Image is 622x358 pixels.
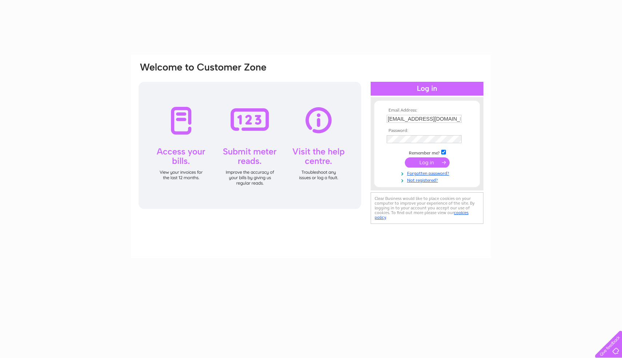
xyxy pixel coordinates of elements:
[385,149,469,156] td: Remember me?
[405,157,450,168] input: Submit
[385,128,469,133] th: Password:
[371,192,483,224] div: Clear Business would like to place cookies on your computer to improve your experience of the sit...
[385,108,469,113] th: Email Address:
[387,169,469,176] a: Forgotten password?
[375,210,469,220] a: cookies policy
[387,176,469,183] a: Not registered?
